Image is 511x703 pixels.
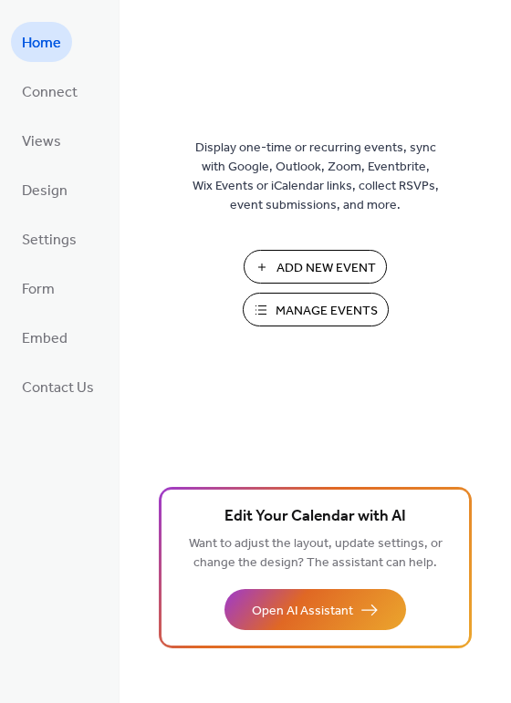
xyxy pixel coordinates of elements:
a: Contact Us [11,367,105,407]
a: Design [11,170,78,210]
span: Display one-time or recurring events, sync with Google, Outlook, Zoom, Eventbrite, Wix Events or ... [193,139,439,215]
span: Form [22,275,55,305]
span: Edit Your Calendar with AI [224,504,406,530]
span: Open AI Assistant [252,602,353,621]
button: Open AI Assistant [224,589,406,630]
span: Design [22,177,68,206]
span: Views [22,128,61,157]
span: Embed [22,325,68,354]
a: Home [11,22,72,62]
span: Contact Us [22,374,94,403]
span: Connect [22,78,78,108]
a: Embed [11,317,78,357]
span: Home [22,29,61,58]
a: Views [11,120,72,160]
a: Form [11,268,66,308]
span: Manage Events [276,302,378,321]
button: Manage Events [243,293,389,326]
span: Want to adjust the layout, update settings, or change the design? The assistant can help. [189,532,443,575]
span: Add New Event [276,259,376,278]
a: Connect [11,71,89,111]
a: Settings [11,219,88,259]
button: Add New Event [244,250,387,284]
span: Settings [22,226,77,255]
